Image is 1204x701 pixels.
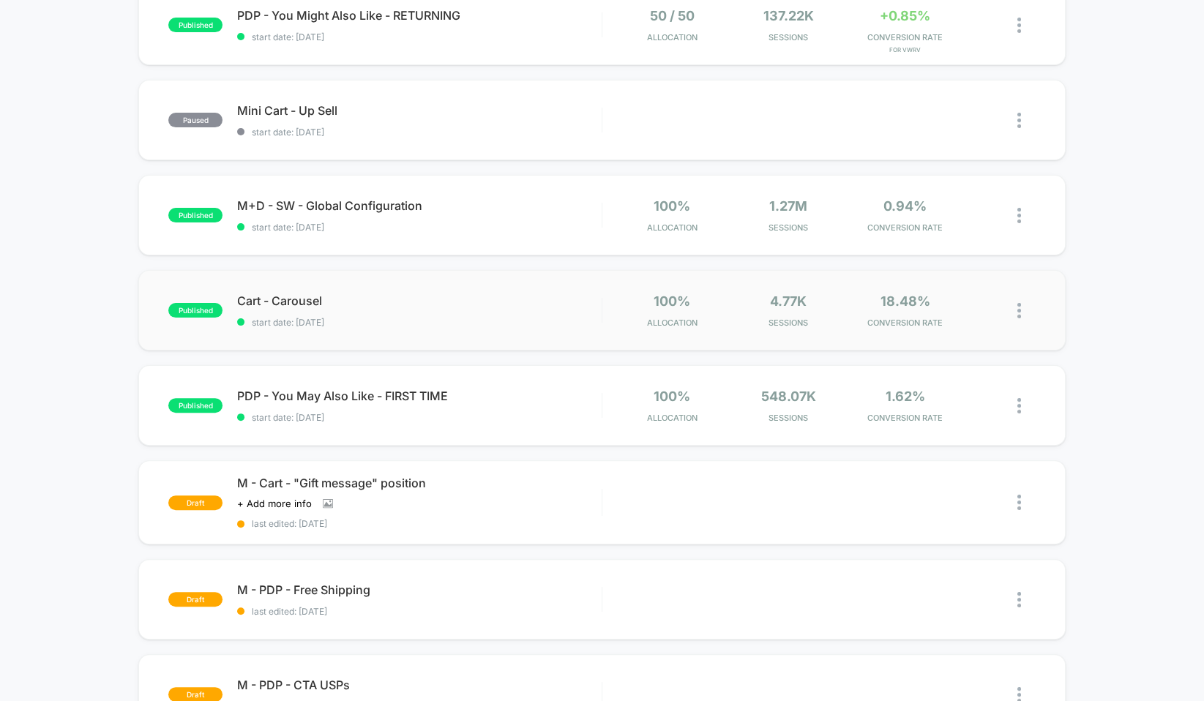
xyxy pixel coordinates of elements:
img: close [1017,18,1021,33]
span: Sessions [734,32,843,42]
span: 0.94% [883,198,927,214]
span: published [168,303,223,318]
span: PDP - You Might Also Like - RETURNING [237,8,602,23]
span: 18.48% [880,293,930,309]
img: close [1017,303,1021,318]
span: Sessions [734,222,843,233]
span: CONVERSION RATE [850,222,960,233]
span: M+D - SW - Global Configuration [237,198,602,213]
span: published [168,398,223,413]
span: draft [168,495,223,510]
span: Sessions [734,318,843,328]
span: 4.77k [770,293,807,309]
span: Cart - Carousel [237,293,602,308]
span: CONVERSION RATE [850,32,960,42]
span: Allocation [646,32,697,42]
span: M - PDP - CTA USPs [237,678,602,692]
img: close [1017,398,1021,413]
span: start date: [DATE] [237,127,602,138]
span: start date: [DATE] [237,31,602,42]
span: published [168,18,223,32]
span: start date: [DATE] [237,222,602,233]
img: close [1017,495,1021,510]
span: +0.85% [880,8,930,23]
span: for VwRV [850,46,960,53]
span: last edited: [DATE] [237,606,602,617]
span: draft [168,592,223,607]
span: CONVERSION RATE [850,318,960,328]
span: 137.22k [763,8,814,23]
img: close [1017,113,1021,128]
span: M - PDP - Free Shipping [237,582,602,597]
span: Sessions [734,413,843,423]
img: close [1017,592,1021,607]
span: start date: [DATE] [237,412,602,423]
span: Allocation [646,413,697,423]
span: 100% [654,293,690,309]
span: Allocation [646,222,697,233]
span: 548.07k [761,389,816,404]
span: start date: [DATE] [237,317,602,328]
span: published [168,208,223,222]
span: paused [168,113,223,127]
span: 1.62% [886,389,925,404]
span: M - Cart - "Gift message" position [237,476,602,490]
span: + Add more info [237,498,312,509]
span: 100% [654,389,690,404]
span: Mini Cart - Up Sell [237,103,602,118]
span: 100% [654,198,690,214]
span: CONVERSION RATE [850,413,960,423]
span: last edited: [DATE] [237,518,602,529]
span: 50 / 50 [649,8,694,23]
img: close [1017,208,1021,223]
span: PDP - You May Also Like - FIRST TIME [237,389,602,403]
span: 1.27M [769,198,807,214]
span: Allocation [646,318,697,328]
